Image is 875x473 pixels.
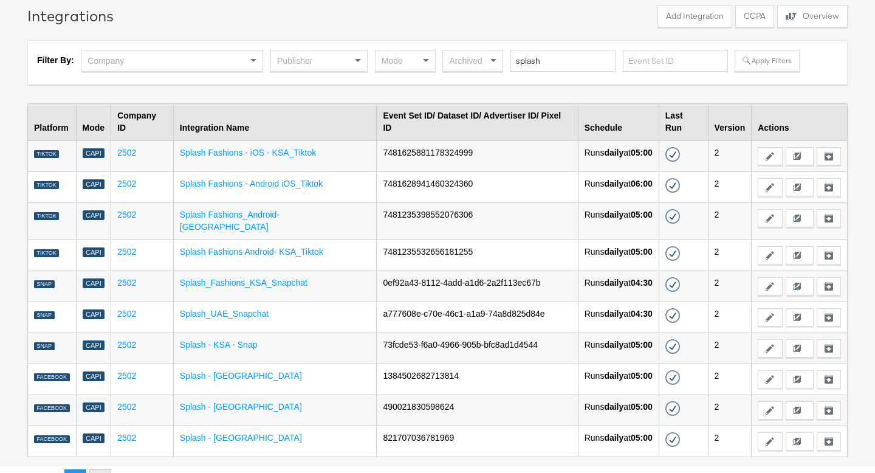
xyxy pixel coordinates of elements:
[623,50,728,72] input: Event Set ID
[708,240,752,271] td: 2
[180,340,258,350] a: Splash - KSA - Snap
[657,5,732,30] a: Add Integration
[377,103,578,140] th: Event Set ID/ Dataset ID/ Advertiser ID/ Pixel ID
[117,402,136,412] a: 2502
[708,140,752,171] td: 2
[83,433,105,444] div: Capi
[83,247,105,258] div: Capi
[117,148,136,157] a: 2502
[631,210,653,219] strong: 05:00
[180,148,316,157] a: Splash Fashions - iOS - KSA_Tiktok
[34,150,59,159] div: TIKTOK
[377,271,578,302] td: 0ef92a43-8112-4add-a1d6-2a2f113ec67b
[708,202,752,240] td: 2
[83,340,105,351] div: Capi
[631,433,653,443] strong: 05:00
[735,5,774,27] button: CCPA
[377,302,578,333] td: a777608e-c70e-46c1-a1a9-74a8d825d84e
[117,371,136,381] a: 2502
[271,50,367,71] div: Publisher
[83,402,105,413] div: Capi
[752,103,848,140] th: Actions
[377,171,578,202] td: 7481628941460324360
[657,5,732,27] button: Add Integration
[180,247,323,257] a: Splash Fashions Android- KSA_Tiktok
[180,278,307,288] a: Splash_Fashions_KSA_Snapchat
[631,340,653,350] strong: 05:00
[117,247,136,257] a: 2502
[180,371,302,381] a: Splash - [GEOGRAPHIC_DATA]
[578,202,659,240] td: Runs at
[117,309,136,319] a: 2502
[708,302,752,333] td: 2
[443,50,503,71] div: Archived
[27,5,114,26] div: Integrations
[180,179,323,188] a: Splash Fashions - Android iOS_Tiktok
[377,364,578,395] td: 1384502682713814
[117,278,136,288] a: 2502
[180,309,269,319] a: Splash_UAE_Snapchat
[34,404,70,413] div: FACEBOOK
[578,395,659,426] td: Runs at
[34,280,55,289] div: SNAP
[34,373,70,382] div: FACEBOOK
[180,210,280,232] a: Splash Fashions_Android- [GEOGRAPHIC_DATA]
[376,50,435,71] div: Mode
[777,5,848,30] a: Overview
[777,5,848,27] button: Overview
[34,311,55,320] div: SNAP
[117,179,136,188] a: 2502
[631,148,653,157] strong: 05:00
[377,395,578,426] td: 490021830598624
[510,50,616,72] input: Integration Name
[631,309,653,319] strong: 04:30
[631,371,653,381] strong: 05:00
[604,371,623,381] strong: daily
[578,240,659,271] td: Runs at
[578,302,659,333] td: Runs at
[34,181,59,190] div: TIKTOK
[76,103,111,140] th: Mode
[34,249,59,258] div: TIKTOK
[708,333,752,364] td: 2
[180,402,302,412] a: Splash - [GEOGRAPHIC_DATA]
[83,210,105,221] div: Capi
[708,271,752,302] td: 2
[578,426,659,457] td: Runs at
[578,171,659,202] td: Runs at
[708,103,752,140] th: Version
[83,148,105,159] div: Capi
[34,212,59,221] div: TIKTOK
[111,103,174,140] th: Company ID
[604,402,623,412] strong: daily
[708,171,752,202] td: 2
[81,50,262,71] div: Company
[604,210,623,219] strong: daily
[83,371,105,382] div: Capi
[117,210,136,219] a: 2502
[708,364,752,395] td: 2
[173,103,377,140] th: Integration Name
[578,333,659,364] td: Runs at
[377,426,578,457] td: 821707036781969
[604,179,623,188] strong: daily
[578,140,659,171] td: Runs at
[377,333,578,364] td: 73fcde53-f6a0-4966-905b-bfc8ad1d4544
[83,309,105,320] div: Capi
[604,247,623,257] strong: daily
[659,103,708,140] th: Last Run
[631,402,653,412] strong: 05:00
[631,247,653,257] strong: 05:00
[708,426,752,457] td: 2
[377,240,578,271] td: 7481235532656181255
[604,309,623,319] strong: daily
[28,103,77,140] th: Platform
[578,364,659,395] td: Runs at
[117,340,136,350] a: 2502
[604,433,623,443] strong: daily
[34,435,70,444] div: FACEBOOK
[377,140,578,171] td: 7481625881178324999
[377,202,578,240] td: 7481235398552076306
[83,179,105,190] div: Capi
[34,342,55,351] div: SNAP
